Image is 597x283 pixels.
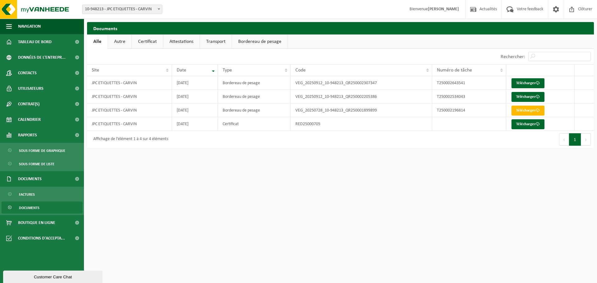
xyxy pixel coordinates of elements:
[18,171,42,187] span: Documents
[19,158,54,170] span: Sous forme de liste
[218,90,290,103] td: Bordereau de pesage
[581,133,591,146] button: Next
[223,68,232,73] span: Type
[2,158,82,170] a: Sous forme de liste
[511,92,544,102] a: Télécharger
[295,68,306,73] span: Code
[437,68,472,73] span: Numéro de tâche
[511,106,544,116] a: Télécharger
[18,50,66,65] span: Données de l'entrepr...
[569,133,581,146] button: 1
[2,188,82,200] a: Factures
[291,103,433,117] td: VEG_20250728_10-948213_QR250001899899
[291,117,433,131] td: RED25000705
[19,145,65,157] span: Sous forme de graphique
[172,76,218,90] td: [DATE]
[132,34,163,49] a: Certificat
[18,81,44,96] span: Utilisateurs
[559,133,569,146] button: Previous
[172,103,218,117] td: [DATE]
[432,76,506,90] td: T250002643541
[108,34,132,49] a: Autre
[232,34,288,49] a: Bordereau de pesage
[3,269,104,283] iframe: chat widget
[19,189,35,200] span: Factures
[511,78,544,88] a: Télécharger
[18,19,41,34] span: Navigation
[18,231,65,246] span: Conditions d'accepta...
[291,76,433,90] td: VEG_20250912_10-948213_QR250002307347
[87,90,172,103] td: JPC ETIQUETTES - CARVIN
[218,103,290,117] td: Bordereau de pesage
[200,34,232,49] a: Transport
[177,68,186,73] span: Date
[218,76,290,90] td: Bordereau de pesage
[18,34,52,50] span: Tableau de bord
[428,7,459,11] strong: [PERSON_NAME]
[18,215,55,231] span: Boutique en ligne
[501,54,525,59] label: Rechercher:
[19,202,39,214] span: Documents
[18,127,37,143] span: Rapports
[2,144,82,156] a: Sous forme de graphique
[87,103,172,117] td: JPC ETIQUETTES - CARVIN
[172,90,218,103] td: [DATE]
[172,117,218,131] td: [DATE]
[511,119,544,129] a: Télécharger
[87,22,594,34] h2: Documents
[87,34,108,49] a: Alle
[87,117,172,131] td: JPC ETIQUETTES - CARVIN
[291,90,433,103] td: VEG_20250912_10-948213_QR250002205386
[218,117,290,131] td: Certificat
[87,76,172,90] td: JPC ETIQUETTES - CARVIN
[18,112,41,127] span: Calendrier
[2,202,82,213] a: Documents
[432,90,506,103] td: T250002534043
[18,65,37,81] span: Contacts
[432,103,506,117] td: T250002196814
[163,34,200,49] a: Attestations
[18,96,39,112] span: Contrat(s)
[92,68,99,73] span: Site
[90,134,168,145] div: Affichage de l'élément 1 à 4 sur 4 éléments
[82,5,162,14] span: 10-948213 - JPC ETIQUETTES - CARVIN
